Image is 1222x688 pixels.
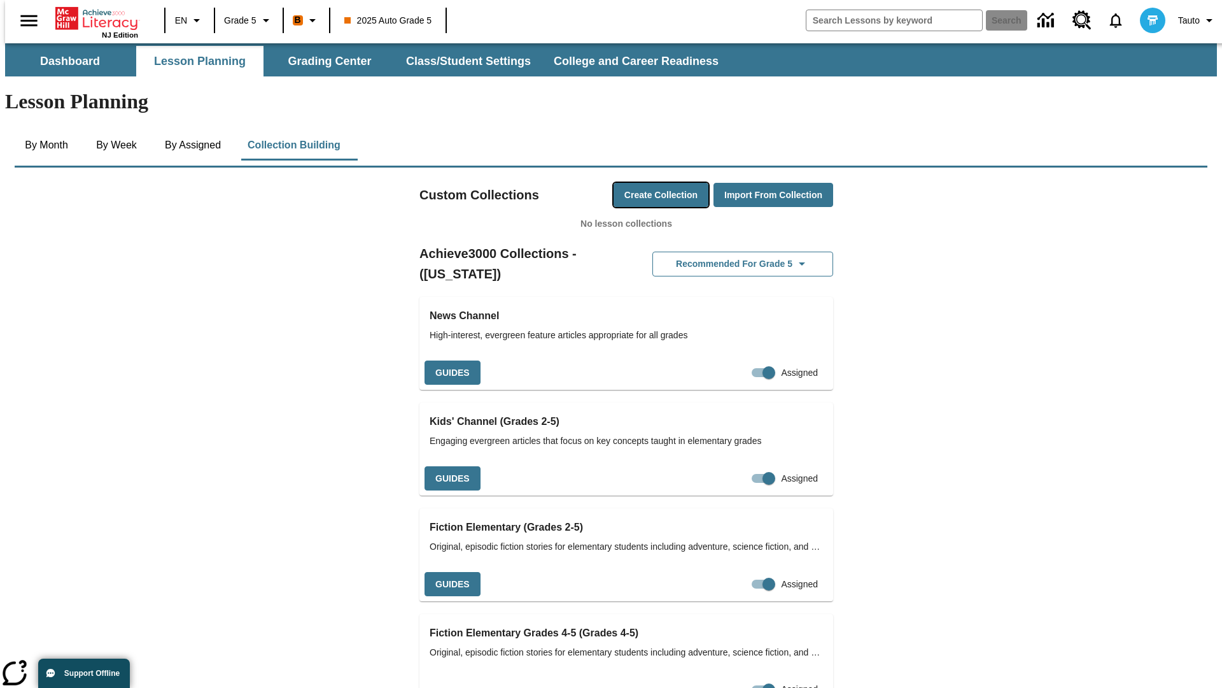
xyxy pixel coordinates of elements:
button: Guides [425,361,481,385]
button: Dashboard [6,46,134,76]
button: By Assigned [155,130,231,161]
button: Grade: Grade 5, Select a grade [219,9,279,32]
h3: News Channel [430,307,823,325]
h3: Fiction Elementary Grades 4-5 (Grades 4-5) [430,624,823,642]
h1: Lesson Planning [5,90,1217,113]
button: Import from Collection [713,183,833,208]
button: Guides [425,572,481,597]
span: Tauto [1178,14,1200,27]
button: Create Collection [614,183,708,208]
span: B [295,12,301,28]
h2: Custom Collections [419,185,539,205]
span: Engaging evergreen articles that focus on key concepts taught in elementary grades [430,434,823,448]
button: Select a new avatar [1132,4,1173,37]
button: Support Offline [38,659,130,688]
div: SubNavbar [5,46,730,76]
button: Lesson Planning [136,46,263,76]
button: College and Career Readiness [544,46,729,76]
button: Collection Building [237,130,351,161]
button: Grading Center [266,46,393,76]
span: Original, episodic fiction stories for elementary students including adventure, science fiction, ... [430,646,823,659]
span: Original, episodic fiction stories for elementary students including adventure, science fiction, ... [430,540,823,554]
button: Guides [425,466,481,491]
span: Grade 5 [224,14,256,27]
h3: Kids' Channel (Grades 2-5) [430,413,823,431]
button: By Week [85,130,148,161]
span: High-interest, evergreen feature articles appropriate for all grades [430,329,823,342]
div: Home [55,4,138,39]
h2: Achieve3000 Collections - ([US_STATE]) [419,243,626,284]
span: 2025 Auto Grade 5 [344,14,432,27]
span: NJ Edition [102,31,138,39]
span: Support Offline [64,669,120,678]
button: Open side menu [10,2,48,39]
input: search field [806,10,982,31]
a: Resource Center, Will open in new tab [1065,3,1099,38]
button: Recommended for Grade 5 [652,252,833,276]
a: Home [55,6,138,31]
span: Assigned [781,578,818,591]
span: Assigned [781,366,818,380]
button: Profile/Settings [1173,9,1222,32]
h3: Fiction Elementary (Grades 2-5) [430,519,823,536]
a: Notifications [1099,4,1132,37]
a: Data Center [1030,3,1065,38]
img: avatar image [1140,8,1165,33]
p: No lesson collections [419,217,833,231]
button: Boost Class color is orange. Change class color [288,9,325,32]
span: EN [175,14,187,27]
div: SubNavbar [5,43,1217,76]
span: Assigned [781,472,818,485]
button: By Month [15,130,78,161]
button: Language: EN, Select a language [169,9,210,32]
button: Class/Student Settings [396,46,541,76]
